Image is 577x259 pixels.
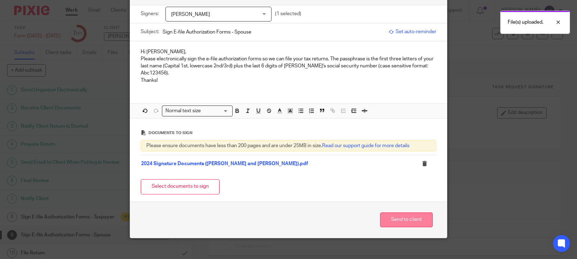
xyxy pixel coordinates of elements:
[508,19,543,26] p: File(s) uploaded.
[141,179,220,194] button: Select documents to sign
[164,107,202,115] span: Normal text size
[148,131,192,135] span: Documents to sign
[141,77,436,84] p: Thanks!
[322,143,409,148] a: Read our support guide for more details
[203,107,228,115] input: Search for option
[141,55,436,77] p: Please electronically sign the e-file authorization forms so we can file your tax returns. The pa...
[141,161,308,166] a: 2024 Signature Documents ([PERSON_NAME] and [PERSON_NAME]).pdf
[162,106,233,116] div: Search for option
[141,140,436,151] div: Please ensure documents have less than 200 pages and are under 25MB in size.
[380,212,433,228] button: Send to client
